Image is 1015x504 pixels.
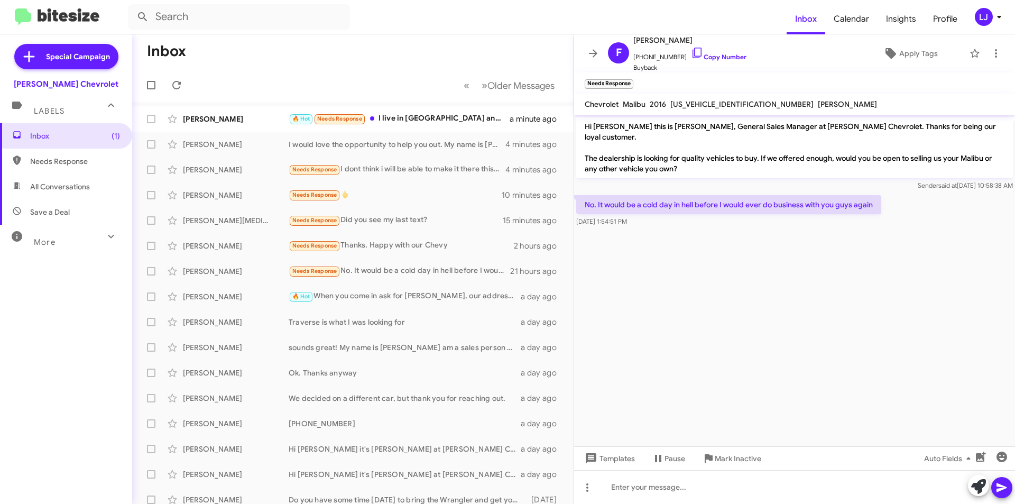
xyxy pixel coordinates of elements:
span: All Conversations [30,181,90,192]
p: Hi [PERSON_NAME] this is [PERSON_NAME], General Sales Manager at [PERSON_NAME] Chevrolet. Thanks ... [576,117,1013,178]
div: a day ago [521,342,565,353]
div: [PERSON_NAME] [183,114,289,124]
div: Traverse is what I was looking for [289,317,521,327]
a: Special Campaign [14,44,118,69]
div: [PERSON_NAME] [183,393,289,404]
span: Needs Response [292,166,337,173]
button: Previous [457,75,476,96]
div: a day ago [521,368,565,378]
div: Ok. Thanks anyway [289,368,521,378]
div: [PERSON_NAME] [183,139,289,150]
a: Calendar [825,4,878,34]
div: [PERSON_NAME] Chevrolet [14,79,118,89]
span: F [616,44,622,61]
span: Chevrolet [585,99,619,109]
div: [PERSON_NAME] [183,418,289,429]
p: No. It would be a cold day in hell before I would ever do business with you guys again [576,195,881,214]
div: a day ago [521,291,565,302]
div: [PERSON_NAME] [183,164,289,175]
span: Malibu [623,99,645,109]
div: a day ago [521,444,565,454]
span: 🔥 Hot [292,115,310,122]
div: 🖕 [289,189,502,201]
span: » [482,79,487,92]
span: [PERSON_NAME] [633,34,746,47]
div: a day ago [521,418,565,429]
div: I dont think i will be able to make it there this weekend. I am only 1 year into my lease so I ma... [289,163,505,176]
button: Templates [574,449,643,468]
span: Templates [583,449,635,468]
span: Inbox [30,131,120,141]
a: Profile [925,4,966,34]
span: (1) [112,131,120,141]
span: Auto Fields [924,449,975,468]
div: Hi [PERSON_NAME] it's [PERSON_NAME] at [PERSON_NAME] Chevrolet. Drive home your dream car at a gr... [289,469,521,480]
div: No. It would be a cold day in hell before I would ever do business with you guys again [289,265,510,277]
span: Needs Response [292,268,337,274]
input: Search [128,4,350,30]
span: Apply Tags [899,44,938,63]
button: Mark Inactive [694,449,770,468]
div: Thanks. Happy with our Chevy [289,240,514,252]
div: [PERSON_NAME] [183,190,289,200]
div: [PERSON_NAME] [183,291,289,302]
span: Save a Deal [30,207,70,217]
span: [PHONE_NUMBER] [633,47,746,62]
div: a day ago [521,393,565,404]
a: Inbox [787,4,825,34]
button: Apply Tags [856,44,964,63]
h1: Inbox [147,43,186,60]
a: Insights [878,4,925,34]
div: [PERSON_NAME] [183,368,289,378]
div: a day ago [521,469,565,480]
span: said at [938,181,957,189]
span: Needs Response [30,156,120,167]
div: [PERSON_NAME] [183,342,289,353]
button: Auto Fields [916,449,983,468]
span: [US_VEHICLE_IDENTIFICATION_NUMBER] [670,99,814,109]
nav: Page navigation example [458,75,561,96]
div: 4 minutes ago [505,139,565,150]
div: [PERSON_NAME] [183,469,289,480]
small: Needs Response [585,79,633,89]
span: Mark Inactive [715,449,761,468]
div: [PERSON_NAME] [183,317,289,327]
a: Copy Number [691,53,746,61]
button: Pause [643,449,694,468]
div: [PERSON_NAME] [183,241,289,251]
div: 4 minutes ago [505,164,565,175]
span: Needs Response [292,217,337,224]
div: [PHONE_NUMBER] [289,418,521,429]
div: a day ago [521,317,565,327]
span: Older Messages [487,80,555,91]
div: I would love the opportunity to help you out. My name is [PERSON_NAME] am part of the sales team ... [289,139,505,150]
div: I live in [GEOGRAPHIC_DATA] and can come by 9am [DATE] morning [289,113,510,125]
span: [PERSON_NAME] [818,99,877,109]
button: LJ [966,8,1003,26]
div: We decided on a different car, but thank you for reaching out. [289,393,521,404]
span: Needs Response [292,191,337,198]
div: 10 minutes ago [502,190,565,200]
button: Next [475,75,561,96]
div: [PERSON_NAME] [183,266,289,277]
span: Needs Response [292,242,337,249]
div: [PERSON_NAME][MEDICAL_DATA] [183,215,289,226]
div: sounds great! My name is [PERSON_NAME] am a sales person here at the dealership. My phone number ... [289,342,521,353]
span: Pause [665,449,685,468]
div: LJ [975,8,993,26]
span: Needs Response [317,115,362,122]
span: Buyback [633,62,746,73]
span: Labels [34,106,64,116]
div: 15 minutes ago [503,215,565,226]
div: a minute ago [510,114,565,124]
div: 21 hours ago [510,266,565,277]
div: Hi [PERSON_NAME] it's [PERSON_NAME] at [PERSON_NAME] Chevrolet. Drive home your dream car at a gr... [289,444,521,454]
span: [DATE] 1:54:51 PM [576,217,627,225]
div: [PERSON_NAME] [183,444,289,454]
span: 🔥 Hot [292,293,310,300]
div: Did you see my last text? [289,214,503,226]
